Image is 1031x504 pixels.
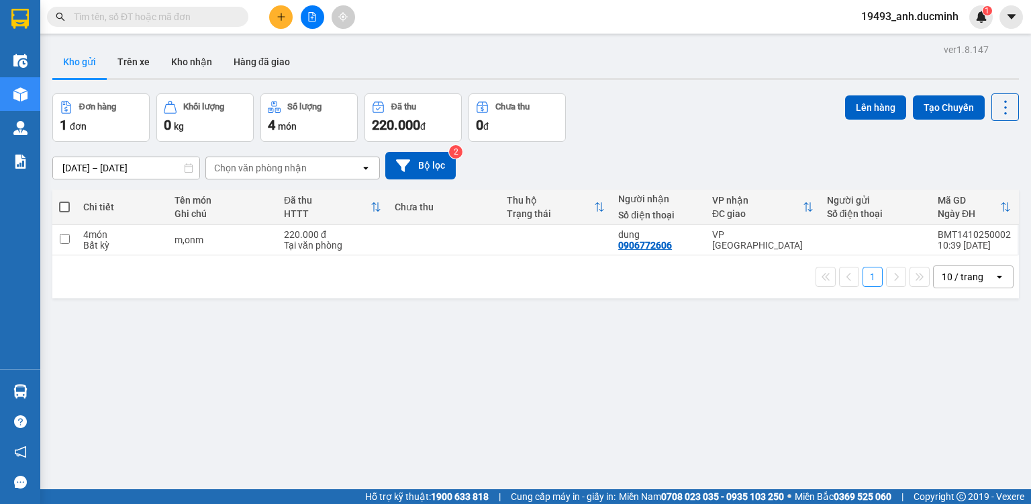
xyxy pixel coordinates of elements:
div: m,onm [175,235,271,245]
div: Trạng thái [507,208,594,219]
span: Miền Nam [619,489,784,504]
span: 0 [164,117,171,133]
span: plus [277,12,286,22]
button: Lên hàng [845,95,906,120]
button: Kho gửi [52,46,107,78]
div: VP [GEOGRAPHIC_DATA] [712,229,814,251]
div: 4 món [83,229,161,240]
img: warehouse-icon [13,54,28,68]
button: Số lượng4món [260,93,358,142]
div: Số lượng [287,102,322,112]
div: Tại văn phòng [284,240,381,251]
div: dung [618,229,699,240]
sup: 1 [983,6,992,15]
img: warehouse-icon [13,121,28,135]
div: Người gửi [827,195,924,206]
span: 220.000 [372,117,420,133]
span: ⚪️ [787,494,791,499]
strong: 0708 023 035 - 0935 103 250 [661,491,784,502]
strong: 1900 633 818 [431,491,489,502]
span: 1 [985,6,989,15]
img: warehouse-icon [13,384,28,398]
th: Toggle SortBy [500,190,611,225]
div: Ngày ĐH [938,208,1000,219]
span: aim [338,12,348,22]
div: Tên món [175,195,271,206]
div: Đơn hàng [79,102,116,112]
span: caret-down [1005,11,1018,23]
button: Tạo Chuyến [913,95,985,120]
th: Toggle SortBy [705,190,820,225]
div: Mã GD [938,195,1000,206]
span: 4 [268,117,275,133]
button: Chưa thu0đ [469,93,566,142]
span: | [901,489,903,504]
span: kg [174,121,184,132]
div: Chọn văn phòng nhận [214,161,307,175]
button: file-add [301,5,324,29]
img: icon-new-feature [975,11,987,23]
span: question-circle [14,415,27,428]
th: Toggle SortBy [277,190,388,225]
span: Miền Bắc [795,489,891,504]
button: aim [332,5,355,29]
span: search [56,12,65,22]
span: đ [483,121,489,132]
div: ver 1.8.147 [944,42,989,57]
th: Toggle SortBy [931,190,1018,225]
div: 10:39 [DATE] [938,240,1011,251]
sup: 2 [449,145,462,159]
svg: open [994,271,1005,282]
div: Chưa thu [495,102,530,112]
div: HTTT [284,208,371,219]
input: Select a date range. [53,157,199,179]
button: Đơn hàng1đơn [52,93,150,142]
button: caret-down [999,5,1023,29]
div: Đã thu [391,102,416,112]
div: ĐC giao [712,208,803,219]
input: Tìm tên, số ĐT hoặc mã đơn [74,9,232,24]
div: Thu hộ [507,195,594,206]
img: warehouse-icon [13,87,28,101]
div: 220.000 đ [284,229,381,240]
button: Kho nhận [160,46,223,78]
span: đ [420,121,426,132]
span: 19493_anh.ducminh [850,8,969,25]
button: plus [269,5,293,29]
div: Chưa thu [395,202,493,212]
div: Người nhận [618,194,699,204]
button: Trên xe [107,46,160,78]
span: file-add [307,12,317,22]
span: message [14,476,27,489]
span: notification [14,446,27,458]
div: VP nhận [712,195,803,206]
button: Hàng đã giao [223,46,301,78]
span: 1 [60,117,67,133]
button: Bộ lọc [385,152,456,179]
div: Đã thu [284,195,371,206]
div: 0906772606 [618,240,672,251]
div: Chi tiết [83,202,161,212]
button: 1 [863,267,883,287]
span: copyright [956,492,966,501]
span: Cung cấp máy in - giấy in: [511,489,616,504]
button: Khối lượng0kg [156,93,254,142]
img: solution-icon [13,155,28,169]
div: 10 / trang [942,270,983,284]
img: logo-vxr [11,9,29,29]
span: đơn [70,121,87,132]
button: Đã thu220.000đ [364,93,462,142]
div: Ghi chú [175,208,271,219]
svg: open [360,163,371,173]
div: Số điện thoại [618,210,699,220]
span: | [499,489,501,504]
span: Hỗ trợ kỹ thuật: [365,489,489,504]
div: Số điện thoại [827,208,924,219]
div: BMT1410250002 [938,229,1011,240]
strong: 0369 525 060 [834,491,891,502]
div: Bất kỳ [83,240,161,251]
span: món [278,121,297,132]
div: Khối lượng [183,102,224,112]
span: 0 [476,117,483,133]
